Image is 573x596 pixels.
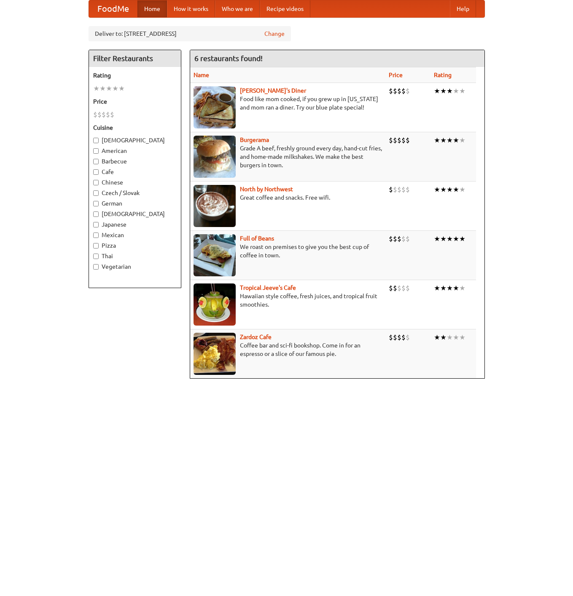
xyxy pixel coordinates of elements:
[389,86,393,96] li: $
[194,86,236,128] img: sallys.jpg
[194,95,382,112] p: Food like mom cooked, if you grew up in [US_STATE] and mom ran a diner. Try our blue plate special!
[194,193,382,202] p: Great coffee and snacks. Free wifi.
[393,136,397,145] li: $
[240,284,296,291] a: Tropical Jeeve's Cafe
[459,283,465,293] li: ★
[453,333,459,342] li: ★
[194,234,236,276] img: beans.jpg
[434,333,440,342] li: ★
[393,185,397,194] li: $
[453,234,459,243] li: ★
[447,86,453,96] li: ★
[112,84,118,93] li: ★
[393,86,397,96] li: $
[406,234,410,243] li: $
[447,185,453,194] li: ★
[89,50,181,67] h4: Filter Restaurants
[440,185,447,194] li: ★
[397,185,401,194] li: $
[194,292,382,309] p: Hawaiian style coffee, fresh juices, and tropical fruit smoothies.
[89,0,137,17] a: FoodMe
[447,136,453,145] li: ★
[389,72,403,78] a: Price
[240,235,274,242] a: Full of Beans
[406,86,410,96] li: $
[194,54,263,62] ng-pluralize: 6 restaurants found!
[406,283,410,293] li: $
[440,234,447,243] li: ★
[459,234,465,243] li: ★
[93,178,177,187] label: Chinese
[93,254,99,259] input: Thai
[389,185,393,194] li: $
[401,333,406,342] li: $
[194,185,236,227] img: north.jpg
[434,283,440,293] li: ★
[194,243,382,259] p: We roast on premises to give you the best cup of coffee in town.
[434,185,440,194] li: ★
[118,84,125,93] li: ★
[459,136,465,145] li: ★
[194,283,236,326] img: jeeves.jpg
[260,0,310,17] a: Recipe videos
[93,233,99,238] input: Mexican
[397,283,401,293] li: $
[434,72,452,78] a: Rating
[110,110,114,119] li: $
[93,147,177,155] label: American
[93,243,99,249] input: Pizza
[393,283,397,293] li: $
[93,71,177,80] h5: Rating
[240,87,306,94] a: [PERSON_NAME]'s Diner
[406,333,410,342] li: $
[106,84,112,93] li: ★
[397,333,401,342] li: $
[453,136,459,145] li: ★
[453,86,459,96] li: ★
[434,136,440,145] li: ★
[240,136,269,143] a: Burgerama
[453,185,459,194] li: ★
[389,283,393,293] li: $
[440,86,447,96] li: ★
[401,283,406,293] li: $
[93,220,177,229] label: Japanese
[93,97,177,106] h5: Price
[194,144,382,169] p: Grade A beef, freshly ground every day, hand-cut fries, and home-made milkshakes. We make the bes...
[447,234,453,243] li: ★
[401,234,406,243] li: $
[389,234,393,243] li: $
[393,333,397,342] li: $
[447,283,453,293] li: ★
[194,341,382,358] p: Coffee bar and sci-fi bookshop. Come in for an espresso or a slice of our famous pie.
[93,210,177,218] label: [DEMOGRAPHIC_DATA]
[93,211,99,217] input: [DEMOGRAPHIC_DATA]
[93,222,99,227] input: Japanese
[89,26,291,41] div: Deliver to: [STREET_ADDRESS]
[93,148,99,154] input: American
[93,252,177,260] label: Thai
[453,283,459,293] li: ★
[440,283,447,293] li: ★
[93,159,99,164] input: Barbecue
[406,136,410,145] li: $
[93,231,177,239] label: Mexican
[93,138,99,143] input: [DEMOGRAPHIC_DATA]
[102,110,106,119] li: $
[97,110,102,119] li: $
[240,186,293,192] b: North by Northwest
[401,136,406,145] li: $
[264,29,285,38] a: Change
[106,110,110,119] li: $
[93,262,177,271] label: Vegetarian
[434,234,440,243] li: ★
[93,190,99,196] input: Czech / Slovak
[93,168,177,176] label: Cafe
[397,136,401,145] li: $
[93,123,177,132] h5: Cuisine
[93,199,177,208] label: German
[194,136,236,178] img: burgerama.jpg
[137,0,167,17] a: Home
